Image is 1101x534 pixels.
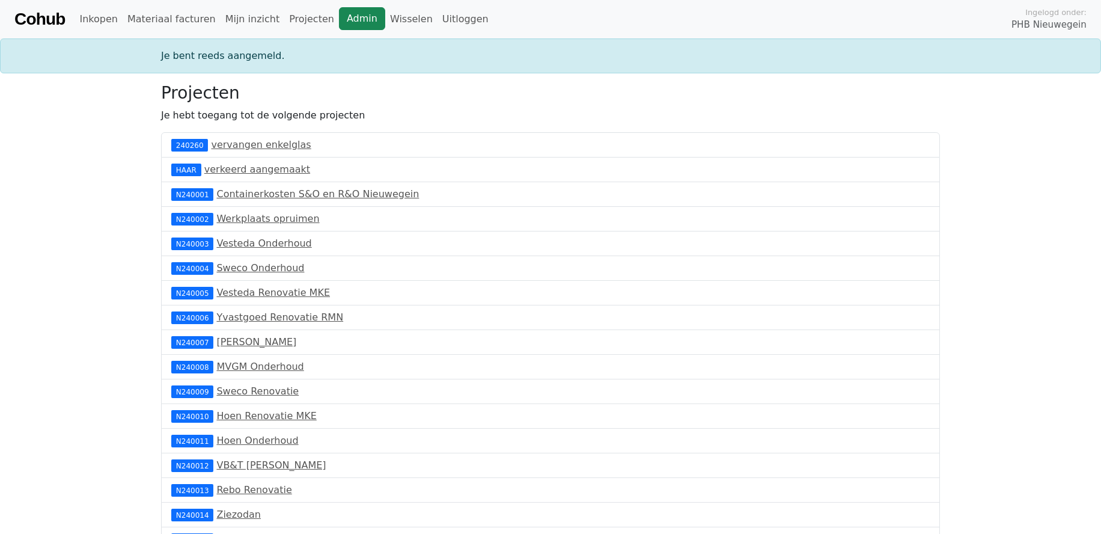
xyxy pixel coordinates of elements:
a: VB&T [PERSON_NAME] [216,459,326,471]
div: N240004 [171,262,213,274]
div: Je bent reeds aangemeld. [154,49,947,63]
div: N240007 [171,336,213,348]
a: Wisselen [385,7,438,31]
div: N240002 [171,213,213,225]
span: Ingelogd onder: [1025,7,1087,18]
div: N240009 [171,385,213,397]
a: Cohub [14,5,65,34]
h3: Projecten [161,83,940,103]
a: Sweco Renovatie [216,385,299,397]
div: 240260 [171,139,208,151]
span: PHB Nieuwegein [1011,18,1087,32]
div: HAAR [171,164,201,176]
a: verkeerd aangemaakt [204,164,310,175]
div: N240005 [171,287,213,299]
div: N240010 [171,410,213,422]
a: Uitloggen [438,7,493,31]
a: MVGM Onderhoud [216,361,303,372]
div: N240008 [171,361,213,373]
a: Vesteda Renovatie MKE [216,287,330,298]
div: N240006 [171,311,213,324]
a: Ziezodan [216,509,261,520]
a: Inkopen [75,7,122,31]
div: N240014 [171,509,213,521]
div: N240003 [171,238,213,250]
a: vervangen enkelglas [212,139,311,150]
a: Admin [339,7,385,30]
a: Mijn inzicht [221,7,285,31]
a: Vesteda Onderhoud [216,238,311,249]
a: Sweco Onderhoud [216,262,304,274]
div: N240011 [171,435,213,447]
a: Projecten [284,7,339,31]
div: N240001 [171,188,213,200]
div: N240012 [171,459,213,471]
a: [PERSON_NAME] [216,336,296,348]
p: Je hebt toegang tot de volgende projecten [161,108,940,123]
a: Hoen Onderhoud [216,435,298,446]
a: Yvastgoed Renovatie RMN [216,311,343,323]
a: Rebo Renovatie [216,484,291,496]
a: Werkplaats opruimen [216,213,319,224]
a: Hoen Renovatie MKE [216,410,316,422]
a: Containerkosten S&O en R&O Nieuwegein [216,188,419,200]
div: N240013 [171,484,213,496]
a: Materiaal facturen [123,7,221,31]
